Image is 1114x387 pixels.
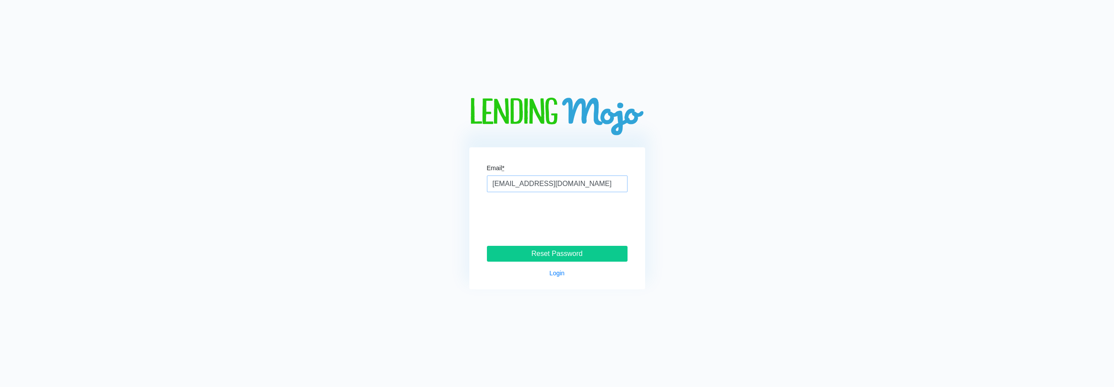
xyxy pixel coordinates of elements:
label: Email [487,165,504,171]
img: logo-big.png [469,98,645,137]
input: Reset Password [487,246,628,262]
iframe: reCAPTCHA [490,203,624,237]
abbr: required [502,164,504,172]
a: Login [549,270,564,277]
